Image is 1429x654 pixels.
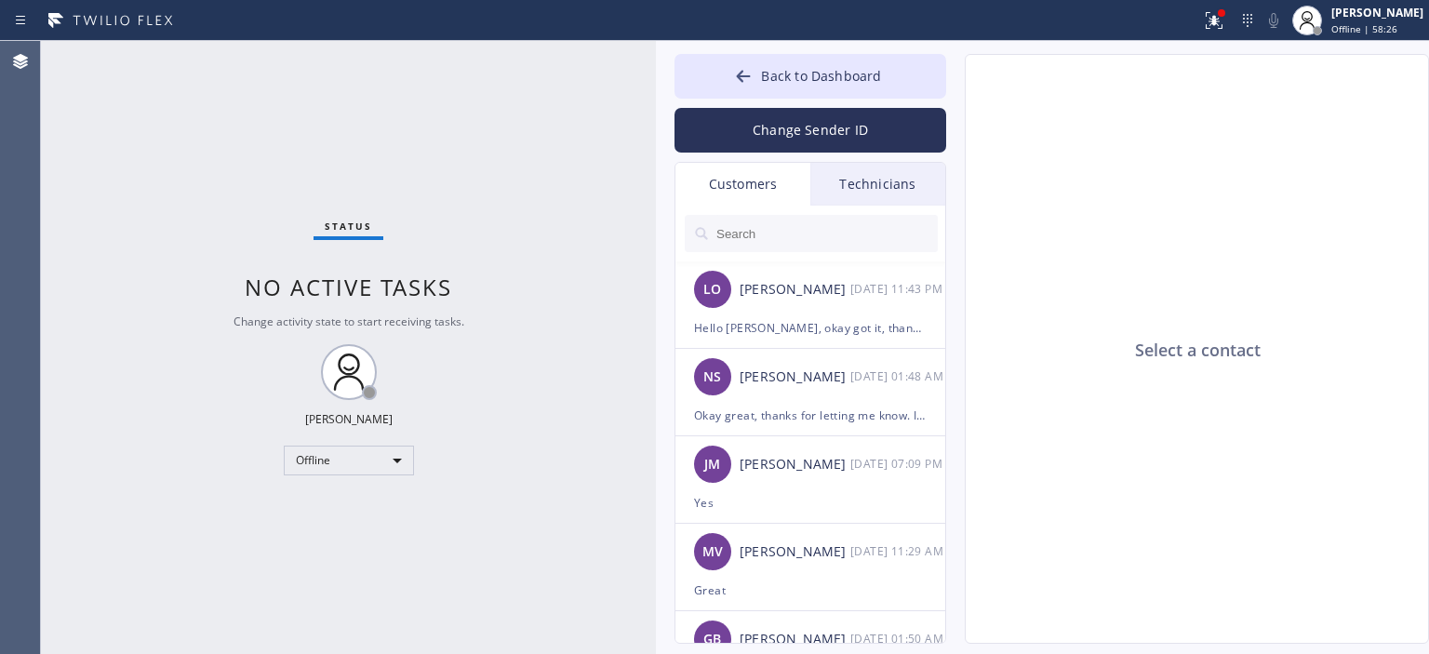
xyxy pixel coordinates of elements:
span: LO [703,279,721,300]
span: MV [702,541,723,563]
div: 09/23/2025 9:48 AM [850,366,947,387]
div: [PERSON_NAME] [740,629,850,650]
div: [PERSON_NAME] [305,411,393,427]
span: Offline | 58:26 [1331,22,1397,35]
input: Search [714,215,938,252]
div: 09/23/2025 9:09 AM [850,453,947,474]
div: Technicians [810,163,945,206]
div: 09/24/2025 9:43 AM [850,278,947,300]
div: Yes [694,492,927,514]
div: 09/23/2025 9:29 AM [850,541,947,562]
div: Hello [PERSON_NAME], okay got it, thanks for letting us know. Sorry for a late response. Please f... [694,317,927,339]
div: [PERSON_NAME] [740,541,850,563]
div: 09/22/2025 9:50 AM [850,628,947,649]
span: Status [325,220,372,233]
div: Okay great, thanks for letting me know. In case if you need any help with your Air Ducts for AC/h... [694,405,927,426]
span: No active tasks [245,272,452,302]
div: [PERSON_NAME] [740,279,850,300]
div: [PERSON_NAME] [1331,5,1423,20]
span: Change activity state to start receiving tasks. [234,314,464,329]
span: GB [703,629,721,650]
button: Back to Dashboard [674,54,946,99]
div: Great [694,580,927,601]
span: JM [704,454,720,475]
button: Change Sender ID [674,108,946,153]
div: Offline [284,446,414,475]
span: Back to Dashboard [761,67,881,85]
button: Mute [1261,7,1287,33]
div: [PERSON_NAME] [740,454,850,475]
div: Customers [675,163,810,206]
div: [PERSON_NAME] [740,367,850,388]
span: NS [703,367,721,388]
